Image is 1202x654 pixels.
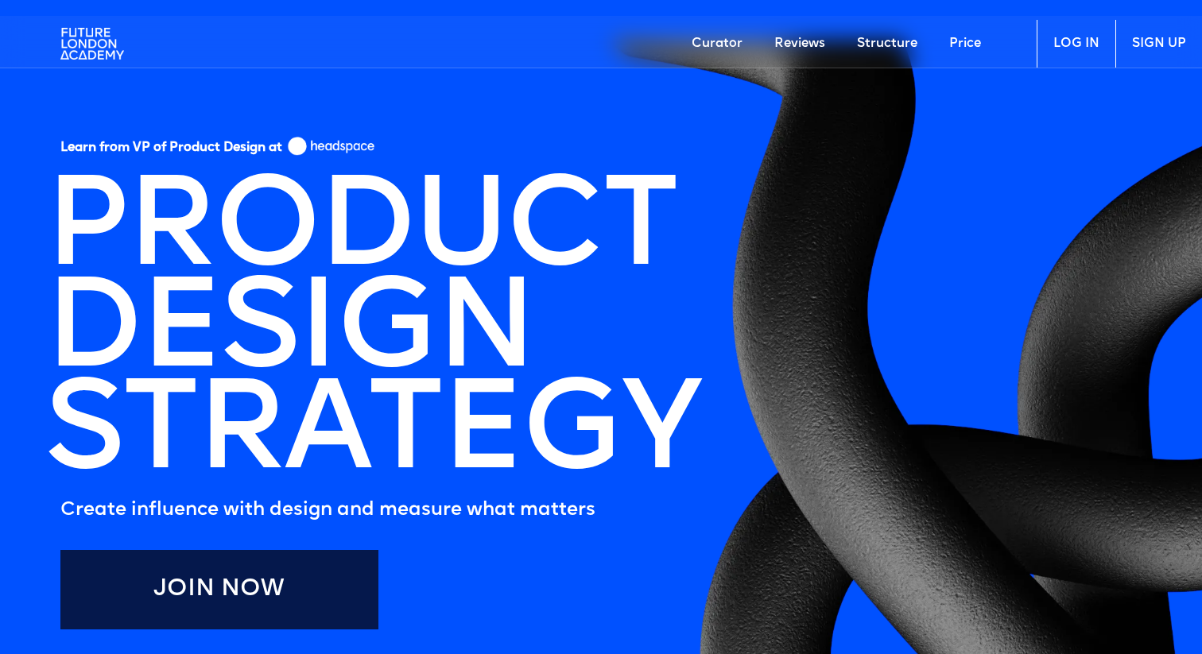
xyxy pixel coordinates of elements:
[1037,20,1115,68] a: LOG IN
[841,20,933,68] a: Structure
[60,494,700,526] h5: Create influence with design and measure what matters
[758,20,841,68] a: Reviews
[1115,20,1202,68] a: SIGN UP
[60,140,282,161] h5: Learn from VP of Product Design at
[933,20,997,68] a: Price
[60,550,378,629] a: Join Now
[676,20,758,68] a: Curator
[45,181,700,486] h1: PRODUCT DESIGN STRATEGY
